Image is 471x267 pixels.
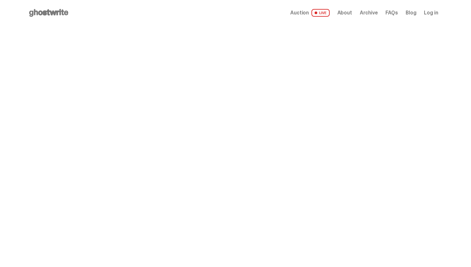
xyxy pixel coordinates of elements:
[311,9,330,17] span: LIVE
[337,10,352,15] a: About
[385,10,398,15] a: FAQs
[424,10,438,15] a: Log in
[290,10,309,15] span: Auction
[290,9,329,17] a: Auction LIVE
[360,10,378,15] a: Archive
[406,10,416,15] a: Blog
